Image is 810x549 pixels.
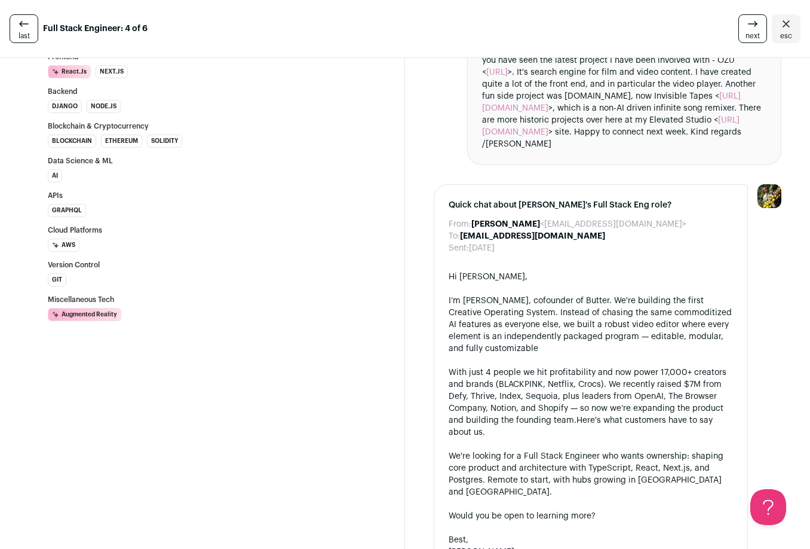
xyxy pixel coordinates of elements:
div: I’m [PERSON_NAME], cofounder of Butter. We're building the first Creative Operating System. Inste... [449,295,733,355]
li: Git [48,273,66,286]
dt: To: [449,230,460,242]
div: Would you be open to learning more? [449,510,733,522]
div: With just 4 people we hit profitability and now power 17,000+ creators and brands (BLACKPINK, Net... [449,367,733,438]
h3: Data Science & ML [48,157,357,164]
li: Node.js [87,100,121,113]
a: last [10,14,38,43]
b: [PERSON_NAME] [471,220,540,228]
b: [EMAIL_ADDRESS][DOMAIN_NAME] [460,232,605,240]
li: Augmented Reality [48,308,121,321]
div: Best, [449,534,733,546]
li: AI [48,169,62,182]
dd: <[EMAIL_ADDRESS][DOMAIN_NAME]> [471,218,686,230]
li: Django [48,100,82,113]
li: AWS [48,239,79,252]
h3: Cloud Platforms [48,227,357,234]
dt: From: [449,218,471,230]
a: [URL] [486,68,508,77]
h3: Backend [48,88,357,95]
strong: Full Stack Engineer: 4 of 6 [43,23,148,35]
span: next [745,31,760,41]
span: esc [780,31,792,41]
li: GraphQL [48,204,86,217]
h3: Miscellaneous Tech [48,296,357,303]
a: next [738,14,767,43]
h3: Version Control [48,261,357,269]
span: Quick chat about [PERSON_NAME]'s Full Stack Eng role? [449,199,733,211]
iframe: Help Scout Beacon - Open [750,489,786,525]
a: Here's what customers have to say about us. [449,416,713,437]
h3: APIs [48,192,357,199]
div: Hi [PERSON_NAME], [449,271,733,283]
li: Solidity [147,135,182,148]
li: Blockchain [48,135,96,148]
dt: Sent: [449,242,469,254]
li: Ethereum [101,135,142,148]
a: Close [772,14,800,43]
div: We're looking for a Full Stack Engineer who wants ownership: shaping core product and architectur... [449,450,733,498]
li: React.js [48,65,91,78]
li: Next.js [96,65,128,78]
dd: [DATE] [469,242,495,254]
h3: Blockchain & Cryptocurrency [48,123,357,130]
img: 6689865-medium_jpg [757,184,781,208]
span: last [19,31,30,41]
